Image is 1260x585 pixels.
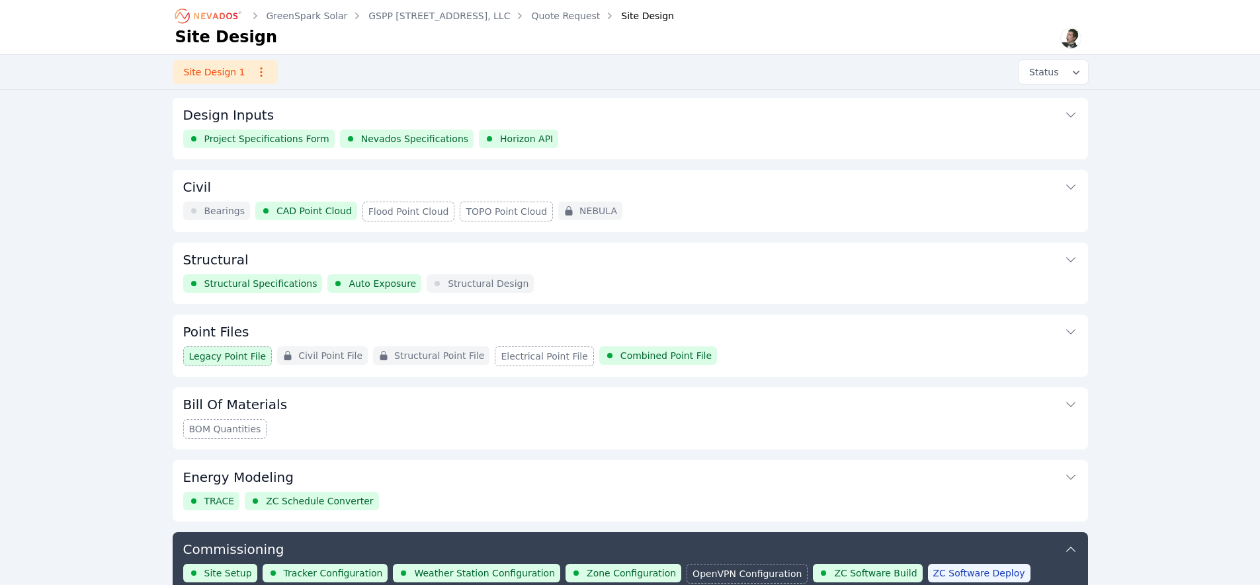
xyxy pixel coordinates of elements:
[204,132,329,145] span: Project Specifications Form
[266,494,373,508] span: ZC Schedule Converter
[189,350,267,363] span: Legacy Point File
[1024,65,1059,79] span: Status
[204,566,252,580] span: Site Setup
[204,494,235,508] span: TRACE
[603,9,674,22] div: Site Design
[1060,28,1081,49] img: Alex Kushner
[183,395,288,414] h3: Bill Of Materials
[204,204,245,217] span: Bearings
[173,170,1088,232] div: CivilBearingsCAD Point CloudFlood Point CloudTOPO Point CloudNEBULA
[368,9,510,22] a: GSPP [STREET_ADDRESS], LLC
[349,277,416,290] span: Auto Exposure
[267,9,348,22] a: GreenSpark Solar
[183,540,284,559] h3: Commissioning
[466,205,547,218] span: TOPO Point Cloud
[531,9,600,22] a: Quote Request
[1019,60,1088,84] button: Status
[933,566,1025,580] span: ZC Software Deploy
[175,5,674,26] nav: Breadcrumb
[414,566,555,580] span: Weather Station Configuration
[298,349,362,362] span: Civil Point File
[579,204,617,217] span: NEBULA
[500,132,553,145] span: Horizon API
[183,106,274,124] h3: Design Inputs
[276,204,352,217] span: CAD Point Cloud
[175,26,278,48] h1: Site Design
[204,277,317,290] span: Structural Specifications
[284,566,383,580] span: Tracker Configuration
[183,315,1077,346] button: Point Files
[183,178,211,196] h3: Civil
[587,566,676,580] span: Zone Configuration
[693,567,802,580] span: OpenVPN Configuration
[448,277,528,290] span: Structural Design
[183,468,294,487] h3: Energy Modeling
[501,350,587,363] span: Electrical Point File
[183,98,1077,130] button: Design Inputs
[189,422,261,436] span: BOM Quantities
[173,387,1088,449] div: Bill Of MaterialsBOM Quantities
[183,460,1077,492] button: Energy Modeling
[183,387,1077,419] button: Bill Of Materials
[620,349,712,362] span: Combined Point File
[183,243,1077,274] button: Structural
[394,349,484,362] span: Structural Point File
[173,243,1088,304] div: StructuralStructural SpecificationsAuto ExposureStructural Design
[361,132,468,145] span: Nevados Specifications
[173,60,278,84] a: Site Design 1
[173,460,1088,522] div: Energy ModelingTRACEZC Schedule Converter
[183,170,1077,202] button: Civil
[183,251,249,269] h3: Structural
[368,205,449,218] span: Flood Point Cloud
[183,532,1077,564] button: Commissioning
[173,98,1088,159] div: Design InputsProject Specifications FormNevados SpecificationsHorizon API
[834,566,917,580] span: ZC Software Build
[173,315,1088,377] div: Point FilesLegacy Point FileCivil Point FileStructural Point FileElectrical Point FileCombined Po...
[183,323,249,341] h3: Point Files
